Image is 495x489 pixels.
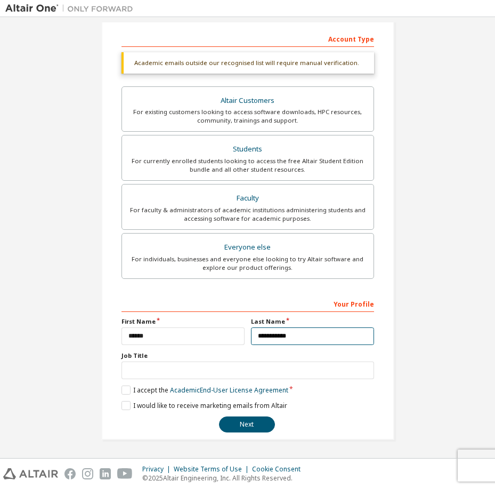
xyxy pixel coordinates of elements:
label: Job Title [121,351,374,360]
div: Academic emails outside our recognised list will require manual verification. [121,52,374,74]
div: Account Type [121,30,374,47]
div: Cookie Consent [252,465,307,474]
div: For currently enrolled students looking to access the free Altair Student Edition bundle and all ... [128,157,367,174]
img: instagram.svg [82,468,93,479]
button: Next [219,416,275,432]
label: I accept the [121,386,288,395]
p: © 2025 Altair Engineering, Inc. All Rights Reserved. [142,474,307,483]
div: Everyone else [128,240,367,255]
img: facebook.svg [64,468,76,479]
div: For existing customers looking to access software downloads, HPC resources, community, trainings ... [128,108,367,125]
img: linkedin.svg [100,468,111,479]
div: Privacy [142,465,174,474]
label: Last Name [251,317,374,326]
div: Faculty [128,191,367,206]
a: Academic End-User License Agreement [170,386,288,395]
label: I would like to receive marketing emails from Altair [121,401,287,410]
img: altair_logo.svg [3,468,58,479]
img: Altair One [5,3,139,14]
div: For faculty & administrators of academic institutions administering students and accessing softwa... [128,206,367,223]
div: Students [128,142,367,157]
label: First Name [121,317,245,326]
div: Altair Customers [128,93,367,108]
div: For individuals, businesses and everyone else looking to try Altair software and explore our prod... [128,255,367,272]
div: Your Profile [121,295,374,312]
img: youtube.svg [117,468,133,479]
div: Website Terms of Use [174,465,252,474]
